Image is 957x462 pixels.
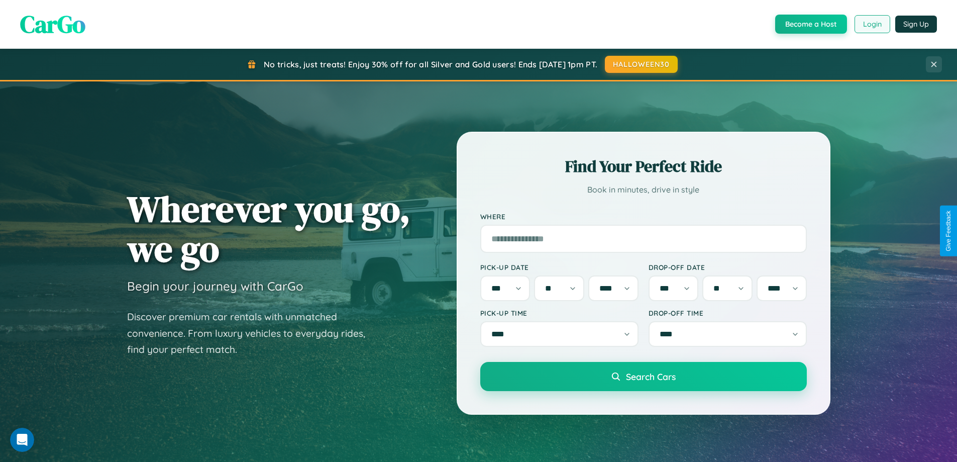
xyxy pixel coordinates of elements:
[480,362,807,391] button: Search Cars
[480,309,639,317] label: Pick-up Time
[855,15,890,33] button: Login
[127,189,410,268] h1: Wherever you go, we go
[480,155,807,177] h2: Find Your Perfect Ride
[10,428,34,452] iframe: Intercom live chat
[945,211,952,251] div: Give Feedback
[775,15,847,34] button: Become a Host
[649,263,807,271] label: Drop-off Date
[264,59,597,69] span: No tricks, just treats! Enjoy 30% off for all Silver and Gold users! Ends [DATE] 1pm PT.
[895,16,937,33] button: Sign Up
[626,371,676,382] span: Search Cars
[605,56,678,73] button: HALLOWEEN30
[20,8,85,41] span: CarGo
[480,263,639,271] label: Pick-up Date
[649,309,807,317] label: Drop-off Time
[127,279,303,294] h3: Begin your journey with CarGo
[127,309,378,358] p: Discover premium car rentals with unmatched convenience. From luxury vehicles to everyday rides, ...
[480,182,807,197] p: Book in minutes, drive in style
[480,212,807,221] label: Where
